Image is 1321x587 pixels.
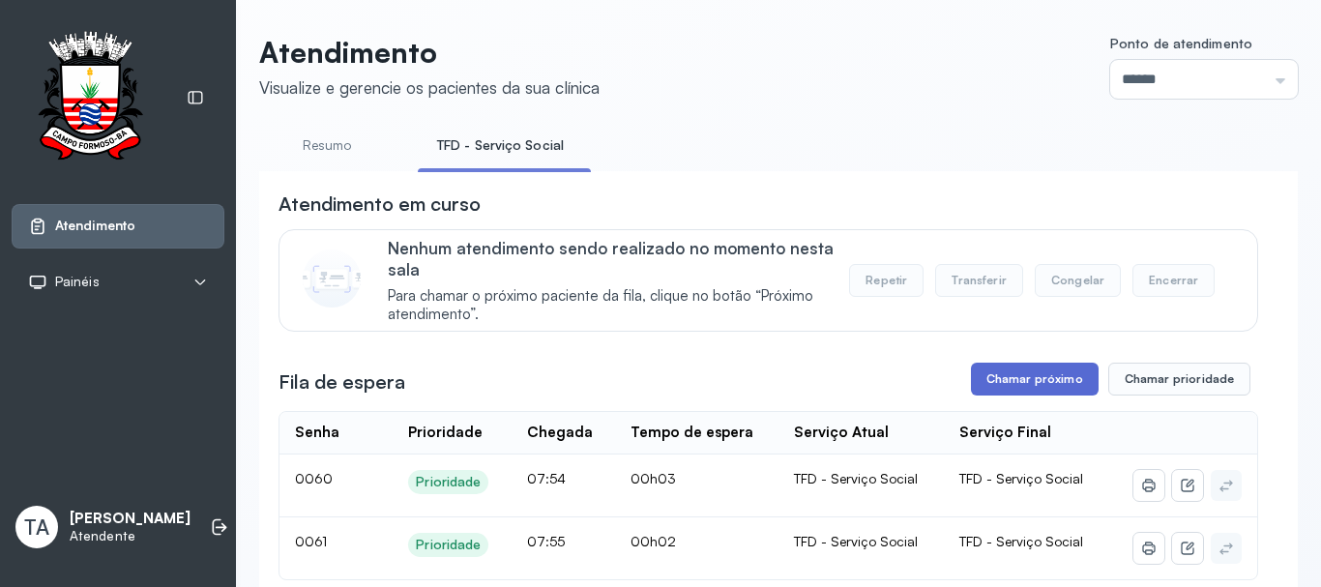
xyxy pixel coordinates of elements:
[527,533,565,549] span: 07:55
[295,470,333,486] span: 0060
[959,533,1083,549] span: TFD - Serviço Social
[959,470,1083,486] span: TFD - Serviço Social
[631,470,676,486] span: 00h03
[295,533,327,549] span: 0061
[1132,264,1215,297] button: Encerrar
[259,35,600,70] p: Atendimento
[279,368,405,396] h3: Fila de espera
[416,474,481,490] div: Prioridade
[55,218,135,234] span: Atendimento
[303,249,361,308] img: Imagem de CalloutCard
[631,533,676,549] span: 00h02
[631,424,753,442] div: Tempo de espera
[259,77,600,98] div: Visualize e gerencie os pacientes da sua clínica
[794,424,889,442] div: Serviço Atual
[28,217,208,236] a: Atendimento
[55,274,100,290] span: Painéis
[971,363,1099,396] button: Chamar próximo
[388,238,849,279] p: Nenhum atendimento sendo realizado no momento nesta sala
[935,264,1023,297] button: Transferir
[416,537,481,553] div: Prioridade
[418,130,583,161] a: TFD - Serviço Social
[279,191,481,218] h3: Atendimento em curso
[527,470,566,486] span: 07:54
[849,264,924,297] button: Repetir
[259,130,395,161] a: Resumo
[1108,363,1251,396] button: Chamar prioridade
[1035,264,1121,297] button: Congelar
[408,424,483,442] div: Prioridade
[388,287,849,324] span: Para chamar o próximo paciente da fila, clique no botão “Próximo atendimento”.
[794,533,928,550] div: TFD - Serviço Social
[959,424,1051,442] div: Serviço Final
[295,424,339,442] div: Senha
[794,470,928,487] div: TFD - Serviço Social
[527,424,593,442] div: Chegada
[70,528,191,544] p: Atendente
[70,510,191,528] p: [PERSON_NAME]
[1110,35,1252,51] span: Ponto de atendimento
[20,31,160,165] img: Logotipo do estabelecimento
